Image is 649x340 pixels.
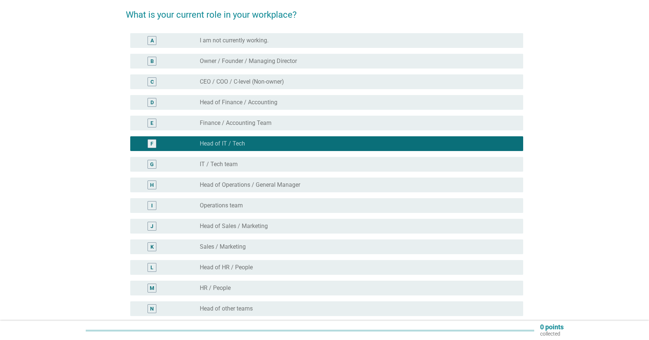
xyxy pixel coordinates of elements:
label: Head of other teams [200,305,253,312]
div: I [151,202,153,210]
div: B [150,57,154,65]
h2: What is your current role in your workplace? [126,1,523,21]
label: IT / Tech team [200,161,238,168]
label: Owner / Founder / Managing Director [200,57,297,65]
div: J [150,222,153,230]
div: E [150,119,153,127]
label: Head of IT / Tech [200,140,245,147]
label: Operations team [200,202,243,209]
label: Head of Sales / Marketing [200,222,268,230]
div: F [150,140,153,148]
p: collected [540,330,564,337]
label: Sales / Marketing [200,243,246,250]
label: I am not currently working. [200,37,269,44]
div: H [150,181,154,189]
div: D [150,99,154,106]
div: K [150,243,154,251]
label: Finance / Accounting Team [200,119,272,127]
label: Head of HR / People [200,264,253,271]
div: M [150,284,154,292]
div: G [150,161,154,168]
label: Head of Operations / General Manager [200,181,300,189]
p: 0 points [540,324,564,330]
div: A [150,37,154,45]
div: N [150,305,154,313]
label: CEO / COO / C-level (Non-owner) [200,78,284,85]
label: HR / People [200,284,231,292]
div: C [150,78,154,86]
div: L [150,264,153,271]
label: Head of Finance / Accounting [200,99,277,106]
